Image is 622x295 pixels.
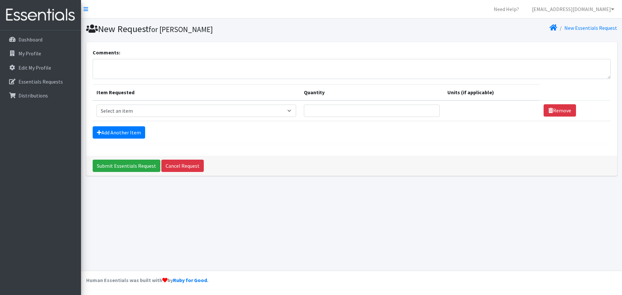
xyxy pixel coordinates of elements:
[86,277,208,283] strong: Human Essentials was built with by .
[3,33,78,46] a: Dashboard
[3,75,78,88] a: Essentials Requests
[149,25,213,34] small: for [PERSON_NAME]
[443,84,540,100] th: Units (if applicable)
[173,277,207,283] a: Ruby for Good
[86,23,349,35] h1: New Request
[544,104,576,117] a: Remove
[300,84,443,100] th: Quantity
[18,78,63,85] p: Essentials Requests
[3,47,78,60] a: My Profile
[18,92,48,99] p: Distributions
[93,49,120,56] label: Comments:
[3,89,78,102] a: Distributions
[3,4,78,26] img: HumanEssentials
[3,61,78,74] a: Edit My Profile
[564,25,617,31] a: New Essentials Request
[489,3,524,16] a: Need Help?
[527,3,619,16] a: [EMAIL_ADDRESS][DOMAIN_NAME]
[93,126,145,139] a: Add Another Item
[18,64,51,71] p: Edit My Profile
[93,160,160,172] input: Submit Essentials Request
[161,160,204,172] a: Cancel Request
[93,84,300,100] th: Item Requested
[18,36,42,43] p: Dashboard
[18,50,41,57] p: My Profile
